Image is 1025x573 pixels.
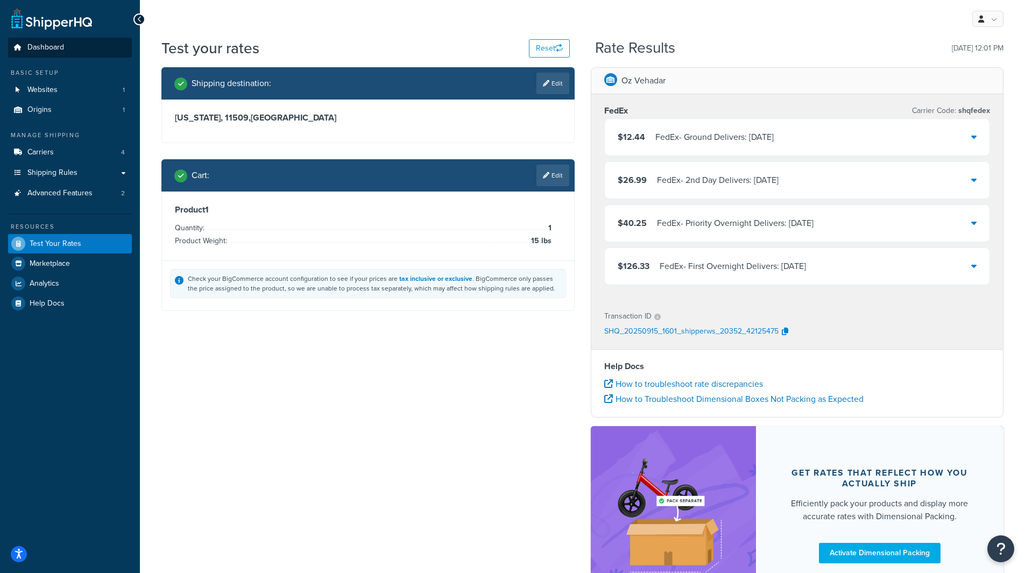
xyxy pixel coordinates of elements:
span: Test Your Rates [30,239,81,249]
span: 2 [121,189,125,198]
div: FedEx - First Overnight Delivers: [DATE] [660,259,806,274]
span: Advanced Features [27,189,93,198]
span: 15 lbs [528,235,552,247]
li: Origins [8,100,132,120]
a: Dashboard [8,38,132,58]
div: Resources [8,222,132,231]
a: Edit [536,73,569,94]
button: Open Resource Center [987,535,1014,562]
a: Help Docs [8,294,132,313]
li: Advanced Features [8,183,132,203]
div: Manage Shipping [8,131,132,140]
span: Shipping Rules [27,168,77,178]
p: SHQ_20250915_1601_shipperws_20352_42125475 [604,324,779,340]
span: 1 [123,86,125,95]
div: Get rates that reflect how you actually ship [782,468,978,489]
h3: [US_STATE], 11509 , [GEOGRAPHIC_DATA] [175,112,561,123]
a: Shipping Rules [8,163,132,183]
span: $126.33 [618,260,649,272]
span: Help Docs [30,299,65,308]
a: How to Troubleshoot Dimensional Boxes Not Packing as Expected [604,393,864,405]
h3: FedEx [604,105,628,116]
p: Oz Vehadar [621,73,666,88]
a: How to troubleshoot rate discrepancies [604,378,763,390]
span: $26.99 [618,174,647,186]
span: Dashboard [27,43,64,52]
div: FedEx - Priority Overnight Delivers: [DATE] [657,216,814,231]
span: $40.25 [618,217,647,229]
div: FedEx - Ground Delivers: [DATE] [655,130,774,145]
span: Product Weight: [175,235,230,246]
span: Origins [27,105,52,115]
p: Transaction ID [604,309,652,324]
a: Test Your Rates [8,234,132,253]
span: Carriers [27,148,54,157]
h2: Shipping destination : [192,79,271,88]
li: Carriers [8,143,132,162]
span: Analytics [30,279,59,288]
div: FedEx - 2nd Day Delivers: [DATE] [657,173,779,188]
a: Activate Dimensional Packing [819,543,941,563]
a: Origins1 [8,100,132,120]
button: Reset [529,39,570,58]
a: Marketplace [8,254,132,273]
h1: Test your rates [161,38,259,59]
span: $12.44 [618,131,645,143]
div: Efficiently pack your products and display more accurate rates with Dimensional Packing. [782,497,978,523]
span: 4 [121,148,125,157]
a: Analytics [8,274,132,293]
div: Basic Setup [8,68,132,77]
a: Websites1 [8,80,132,100]
span: 1 [123,105,125,115]
a: tax inclusive or exclusive [399,274,472,284]
h3: Product 1 [175,204,561,215]
h2: Cart : [192,171,209,180]
p: [DATE] 12:01 PM [952,41,1003,56]
span: Marketplace [30,259,70,268]
a: Carriers4 [8,143,132,162]
a: Edit [536,165,569,186]
h4: Help Docs [604,360,991,373]
a: Advanced Features2 [8,183,132,203]
div: Check your BigCommerce account configuration to see if your prices are . BigCommerce only passes ... [188,274,561,293]
p: Carrier Code: [912,103,990,118]
span: Websites [27,86,58,95]
span: 1 [546,222,552,235]
li: Websites [8,80,132,100]
span: shqfedex [956,105,990,116]
h2: Rate Results [595,40,675,56]
span: Quantity: [175,222,207,234]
